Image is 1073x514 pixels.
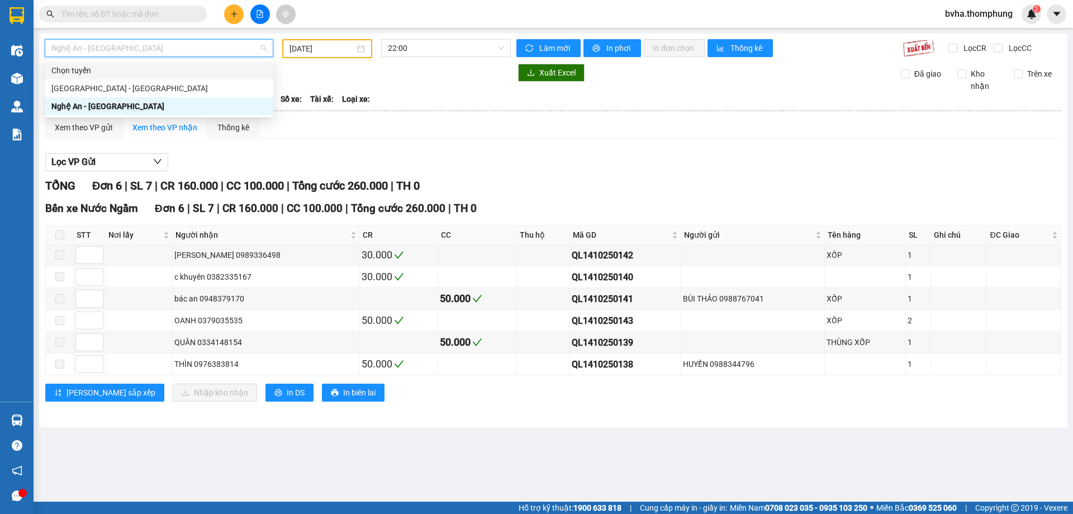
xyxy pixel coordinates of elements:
input: Tìm tên, số ĐT hoặc mã đơn [61,8,193,20]
div: 2 [908,314,929,327]
span: Thống kê [730,42,764,54]
div: OANH 0379035535 [174,314,357,327]
div: 50.000 [440,291,515,306]
span: | [630,502,632,514]
span: Tổng cước 260.000 [351,202,445,215]
div: HUYỀN 0988344796 [683,358,823,370]
span: question-circle [12,440,22,451]
div: 1 [908,293,929,305]
span: Nơi lấy [108,229,161,241]
div: QUÂN 0334148154 [174,336,357,348]
div: [PERSON_NAME] 0989336498 [174,249,357,261]
div: Nghệ An - [GEOGRAPHIC_DATA] [51,100,267,112]
div: 50.000 [440,334,515,350]
div: Nghệ An - Hà Nội [45,97,273,115]
span: printer [592,44,602,53]
span: TỔNG [45,179,75,192]
span: 22:00 [388,40,504,56]
div: XỐP [827,293,903,305]
span: | [965,502,967,514]
span: | [281,202,284,215]
div: QL1410250139 [572,336,678,350]
input: 14/10/2025 [289,43,355,55]
div: Chọn tuyến [45,62,273,79]
span: | [391,179,393,192]
span: check [394,359,404,369]
span: Làm mới [539,42,572,54]
span: caret-down [1052,9,1062,19]
span: [PERSON_NAME] sắp xếp [67,386,155,399]
span: Kho nhận [966,68,1005,92]
div: 50.000 [362,313,436,328]
img: logo-vxr [10,7,24,24]
img: warehouse-icon [11,101,23,112]
div: Thống kê [217,121,249,134]
div: c khuyên 0382335167 [174,271,357,283]
span: CC 100.000 [287,202,343,215]
span: SL 7 [130,179,152,192]
span: Tài xế: [310,93,334,105]
span: Đơn 6 [92,179,122,192]
td: QL1410250143 [570,310,681,332]
button: downloadNhập kho nhận [173,384,257,402]
span: Tổng cước 260.000 [292,179,388,192]
th: CC [438,226,517,244]
span: CR 160.000 [160,179,218,192]
button: downloadXuất Excel [518,64,585,82]
button: caret-down [1047,4,1066,24]
button: printerIn DS [265,384,314,402]
div: [GEOGRAPHIC_DATA] - [GEOGRAPHIC_DATA] [51,82,267,95]
span: download [527,69,535,78]
span: | [187,202,190,215]
span: | [345,202,348,215]
span: In phơi [606,42,632,54]
span: check [472,294,482,304]
td: QL1410250142 [570,244,681,266]
span: Trên xe [1023,68,1056,80]
div: XỐP [827,314,903,327]
strong: 0369 525 060 [909,503,957,512]
span: Đơn 6 [155,202,184,215]
span: Người nhận [175,229,348,241]
div: XỐP [827,249,903,261]
img: icon-new-feature [1027,9,1037,19]
span: Lọc CC [1004,42,1033,54]
img: solution-icon [11,129,23,140]
span: ĐC Giao [990,229,1050,241]
th: CR [360,226,439,244]
div: Xem theo VP gửi [55,121,112,134]
span: printer [274,389,282,398]
button: plus [224,4,244,24]
div: 30.000 [362,247,436,263]
td: QL1410250139 [570,332,681,353]
span: Loại xe: [342,93,370,105]
span: | [287,179,289,192]
div: Hà Nội - Nghệ An [45,79,273,97]
strong: 1900 633 818 [573,503,621,512]
button: printerIn phơi [583,39,641,57]
th: STT [74,226,106,244]
span: copyright [1011,504,1019,512]
img: 9k= [903,39,934,57]
div: THÙNG XỐP [827,336,903,348]
span: Mã GD [573,229,669,241]
span: file-add [256,10,264,18]
span: TH 0 [396,179,420,192]
button: printerIn biên lai [322,384,384,402]
div: 1 [908,336,929,348]
img: warehouse-icon [11,73,23,84]
span: CC 100.000 [226,179,284,192]
button: file-add [250,4,270,24]
span: Đã giao [910,68,946,80]
span: Cung cấp máy in - giấy in: [640,502,727,514]
span: search [46,10,54,18]
span: check [394,315,404,326]
button: sort-ascending[PERSON_NAME] sắp xếp [45,384,164,402]
span: ⚪️ [870,506,873,510]
th: SL [906,226,932,244]
span: bvha.thomphung [936,7,1022,21]
button: In đơn chọn [644,39,705,57]
span: aim [282,10,289,18]
button: syncLàm mới [516,39,581,57]
span: bar-chart [716,44,726,53]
